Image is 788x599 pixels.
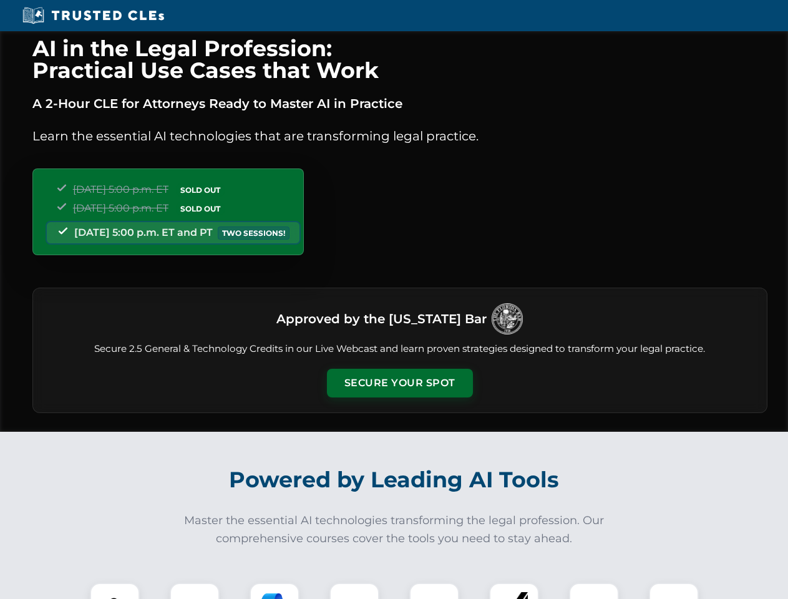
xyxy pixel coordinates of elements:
span: SOLD OUT [176,183,225,197]
p: Secure 2.5 General & Technology Credits in our Live Webcast and learn proven strategies designed ... [48,342,752,356]
span: [DATE] 5:00 p.m. ET [73,202,168,214]
span: [DATE] 5:00 p.m. ET [73,183,168,195]
span: SOLD OUT [176,202,225,215]
img: Trusted CLEs [19,6,168,25]
p: Master the essential AI technologies transforming the legal profession. Our comprehensive courses... [176,512,613,548]
p: A 2-Hour CLE for Attorneys Ready to Master AI in Practice [32,94,767,114]
h1: AI in the Legal Profession: Practical Use Cases that Work [32,37,767,81]
p: Learn the essential AI technologies that are transforming legal practice. [32,126,767,146]
h2: Powered by Leading AI Tools [49,458,740,502]
h3: Approved by the [US_STATE] Bar [276,308,487,330]
button: Secure Your Spot [327,369,473,397]
img: Logo [492,303,523,334]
